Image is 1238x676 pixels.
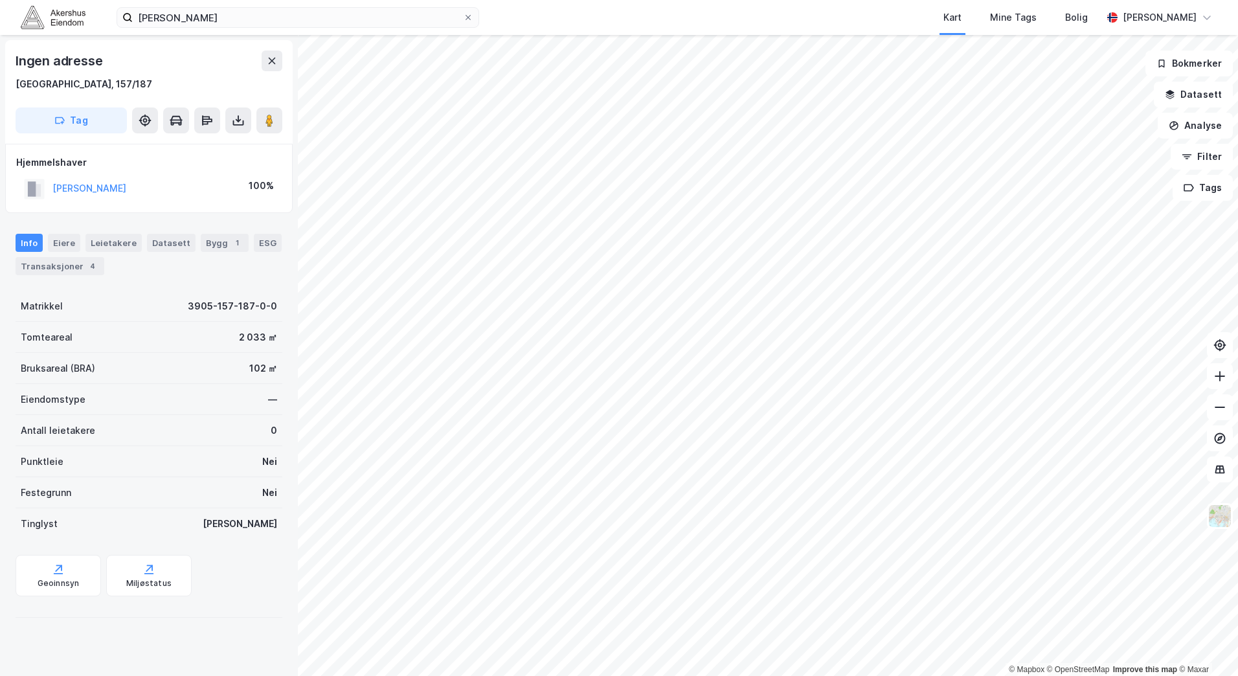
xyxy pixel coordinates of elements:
[38,578,80,589] div: Geoinnsyn
[147,234,196,252] div: Datasett
[1171,144,1233,170] button: Filter
[21,392,85,407] div: Eiendomstype
[249,361,277,376] div: 102 ㎡
[16,257,104,275] div: Transaksjoner
[1208,504,1232,528] img: Z
[1123,10,1197,25] div: [PERSON_NAME]
[21,423,95,438] div: Antall leietakere
[262,454,277,469] div: Nei
[21,361,95,376] div: Bruksareal (BRA)
[254,234,282,252] div: ESG
[16,107,127,133] button: Tag
[1173,175,1233,201] button: Tags
[16,51,105,71] div: Ingen adresse
[271,423,277,438] div: 0
[188,299,277,314] div: 3905-157-187-0-0
[1113,665,1177,674] a: Improve this map
[21,485,71,501] div: Festegrunn
[16,76,152,92] div: [GEOGRAPHIC_DATA], 157/187
[1158,113,1233,139] button: Analyse
[1154,82,1233,107] button: Datasett
[239,330,277,345] div: 2 033 ㎡
[203,516,277,532] div: [PERSON_NAME]
[1065,10,1088,25] div: Bolig
[86,260,99,273] div: 4
[231,236,243,249] div: 1
[85,234,142,252] div: Leietakere
[990,10,1037,25] div: Mine Tags
[1173,614,1238,676] iframe: Chat Widget
[21,330,73,345] div: Tomteareal
[1145,51,1233,76] button: Bokmerker
[21,516,58,532] div: Tinglyst
[21,6,85,28] img: akershus-eiendom-logo.9091f326c980b4bce74ccdd9f866810c.svg
[262,485,277,501] div: Nei
[16,234,43,252] div: Info
[21,454,63,469] div: Punktleie
[201,234,249,252] div: Bygg
[249,178,274,194] div: 100%
[1009,665,1044,674] a: Mapbox
[1047,665,1110,674] a: OpenStreetMap
[16,155,282,170] div: Hjemmelshaver
[943,10,962,25] div: Kart
[1173,614,1238,676] div: Kontrollprogram for chat
[126,578,172,589] div: Miljøstatus
[133,8,463,27] input: Søk på adresse, matrikkel, gårdeiere, leietakere eller personer
[268,392,277,407] div: —
[48,234,80,252] div: Eiere
[21,299,63,314] div: Matrikkel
